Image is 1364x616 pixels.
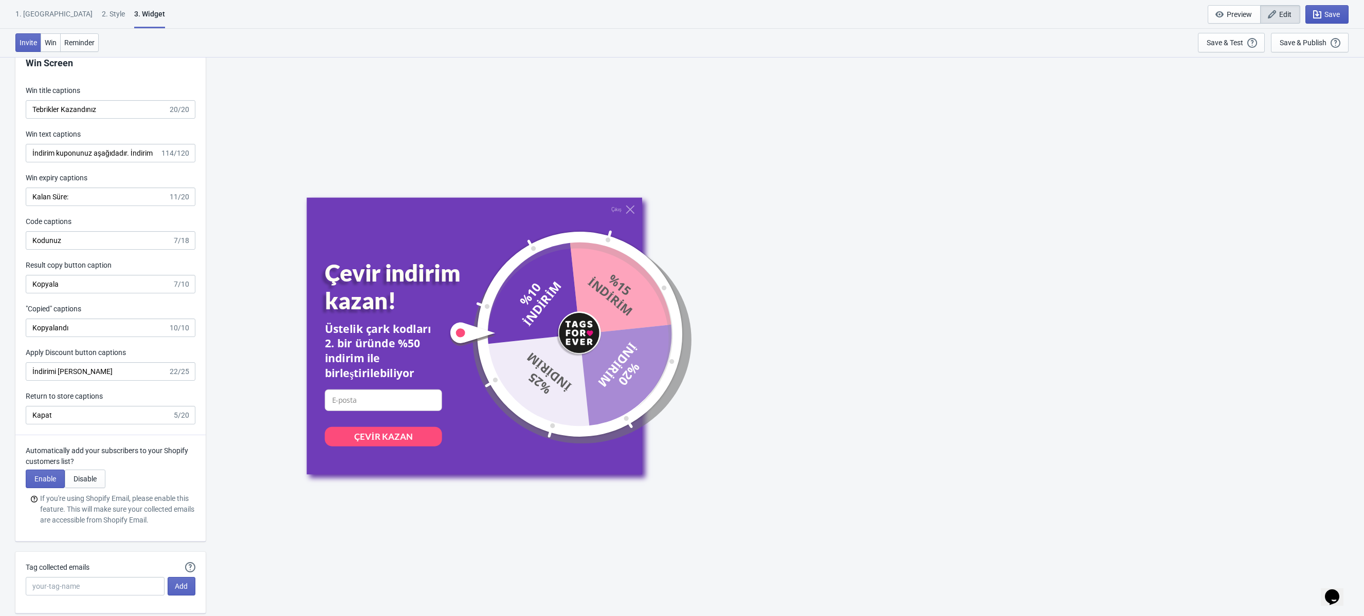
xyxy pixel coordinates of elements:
p: Automatically add your subscribers to your Shopify customers list? [26,445,195,467]
label: Tag collected emails [26,562,89,572]
span: Invite [20,39,37,47]
span: Preview [1227,10,1252,18]
button: Reminder [60,33,99,52]
div: Çevir indirim kazan! [324,259,465,315]
button: Save & Publish [1271,33,1349,52]
div: ÇEVİR KAZAN [354,431,412,442]
button: Preview [1208,5,1261,24]
div: Save & Test [1207,39,1243,47]
button: Disable [65,470,105,488]
button: Enable [26,470,65,488]
button: Edit [1260,5,1300,24]
label: Return to store captions [26,391,103,401]
iframe: chat widget [1321,575,1354,606]
span: Edit [1279,10,1292,18]
span: If you're using Shopify Email, please enable this feature. This will make sure your collected ema... [40,493,195,526]
button: Save & Test [1198,33,1265,52]
input: E-posta [324,389,442,411]
span: Save [1324,10,1340,18]
p: Win Screen [26,56,195,70]
button: Add [168,577,195,595]
div: Üstelik çark kodları 2. bir üründe %50 indirim ile birleştirilebiliyor [324,322,442,380]
span: Reminder [64,39,95,47]
button: Win [41,33,61,52]
span: Enable [34,475,56,483]
label: Win expiry captions [26,173,87,183]
button: Save [1305,5,1349,24]
label: Apply Discount button captions [26,347,126,358]
label: Win text captions [26,129,81,139]
div: 3. Widget [134,9,165,28]
label: Win title captions [26,85,80,96]
div: 2 . Style [102,9,125,27]
label: Code captions [26,216,71,227]
button: Invite [15,33,41,52]
input: your-tag-name [26,577,165,595]
label: "Copied" captions [26,304,81,314]
span: Disable [74,475,97,483]
span: Win [45,39,57,47]
div: Save & Publish [1280,39,1326,47]
span: Add [175,582,188,590]
label: Result copy button caption [26,260,112,270]
div: 1. [GEOGRAPHIC_DATA] [15,9,93,27]
div: Çıkış [611,207,621,213]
